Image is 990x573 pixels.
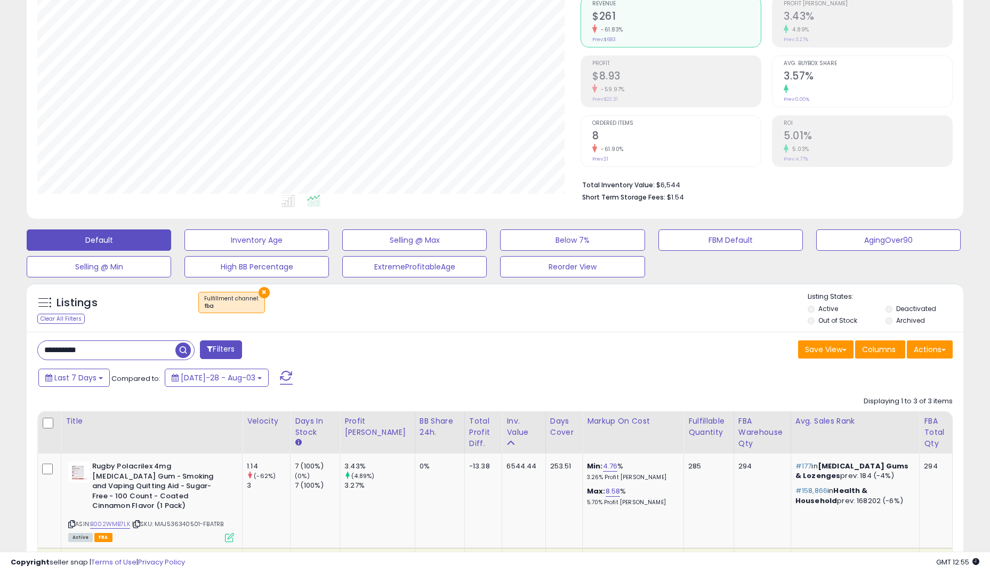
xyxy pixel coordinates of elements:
[587,486,606,496] b: Max:
[818,304,838,313] label: Active
[795,486,868,505] span: Health & Household
[344,461,415,471] div: 3.43%
[351,472,374,480] small: (4.89%)
[57,296,98,311] h5: Listings
[91,557,136,567] a: Terms of Use
[587,487,675,506] div: %
[254,472,276,480] small: (-62%)
[592,70,761,84] h2: $8.93
[788,26,809,34] small: 4.89%
[597,85,625,93] small: -59.97%
[582,193,665,202] b: Short Term Storage Fees:
[667,192,684,202] span: $1.54
[582,180,655,189] b: Total Inventory Value:
[924,416,948,449] div: FBA Total Qty
[342,229,487,251] button: Selling @ Max
[798,340,854,359] button: Save View
[94,533,112,542] span: FBA
[247,416,286,427] div: Velocity
[592,96,618,102] small: Prev: $22.31
[68,533,93,542] span: All listings currently available for purchase on Amazon
[295,461,340,471] div: 7 (100%)
[592,156,608,162] small: Prev: 21
[27,229,171,251] button: Default
[688,416,729,438] div: Fulfillable Quantity
[788,145,809,153] small: 5.03%
[587,461,603,471] b: Min:
[66,416,238,427] div: Title
[342,256,487,277] button: ExtremeProfitableAge
[111,373,160,384] span: Compared to:
[597,145,624,153] small: -61.90%
[500,256,645,277] button: Reorder View
[795,486,827,496] span: #158,866
[606,486,621,497] a: 8.58
[907,340,953,359] button: Actions
[506,461,537,471] div: 6544.44
[855,340,905,359] button: Columns
[38,369,110,387] button: Last 7 Days
[592,1,761,7] span: Revenue
[420,461,456,471] div: 0%
[784,70,952,84] h2: 3.57%
[864,396,953,407] div: Displaying 1 to 3 of 3 items
[784,121,952,126] span: ROI
[597,26,623,34] small: -61.83%
[295,481,340,490] div: 7 (100%)
[936,557,979,567] span: 2025-08-11 12:55 GMT
[500,229,645,251] button: Below 7%
[344,416,411,438] div: Profit [PERSON_NAME]
[11,558,185,568] div: seller snap | |
[924,461,944,471] div: 294
[592,10,761,25] h2: $261
[784,1,952,7] span: Profit [PERSON_NAME]
[184,229,329,251] button: Inventory Age
[550,461,574,471] div: 253.51
[582,178,945,190] li: $6,544
[27,256,171,277] button: Selling @ Min
[808,292,963,302] p: Listing States:
[469,461,494,471] div: -13.38
[862,344,896,355] span: Columns
[92,461,222,514] b: Rugby Polacrilex 4mg [MEDICAL_DATA] Gum - Smoking and Vaping Quitting Aid - Sugar-Free - 100 Coun...
[603,461,618,472] a: 4.76
[138,557,185,567] a: Privacy Policy
[583,411,684,453] th: The percentage added to the cost of goods (COGS) that forms the calculator for Min & Max prices.
[506,416,541,438] div: Inv. value
[90,520,130,529] a: B002WMB7LK
[592,36,616,43] small: Prev: $683
[818,316,857,325] label: Out of Stock
[587,416,679,427] div: Markup on Cost
[295,472,310,480] small: (0%)
[587,461,675,481] div: %
[132,520,223,528] span: | SKU: MAJ536340501-FBATRB
[295,416,335,438] div: Days In Stock
[784,61,952,67] span: Avg. Buybox Share
[795,486,911,505] p: in prev: 168202 (-6%)
[469,416,498,449] div: Total Profit Diff.
[204,303,259,310] div: fba
[592,130,761,144] h2: 8
[68,461,234,540] div: ASIN:
[165,369,269,387] button: [DATE]-28 - Aug-03
[795,461,812,471] span: #177
[247,481,290,490] div: 3
[658,229,803,251] button: FBM Default
[795,461,909,481] span: [MEDICAL_DATA] Gums & Lozenges
[344,481,415,490] div: 3.27%
[896,316,925,325] label: Archived
[295,438,301,448] small: Days In Stock.
[738,461,783,471] div: 294
[688,461,726,471] div: 285
[784,96,809,102] small: Prev: 0.00%
[181,372,255,383] span: [DATE]-28 - Aug-03
[592,121,761,126] span: Ordered Items
[550,416,578,438] div: Days Cover
[795,461,911,481] p: in prev: 184 (-4%)
[784,130,952,144] h2: 5.01%
[11,557,50,567] strong: Copyright
[784,10,952,25] h2: 3.43%
[68,461,90,483] img: 4114Le-ZdlL._SL40_.jpg
[784,156,808,162] small: Prev: 4.77%
[587,474,675,481] p: 3.26% Profit [PERSON_NAME]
